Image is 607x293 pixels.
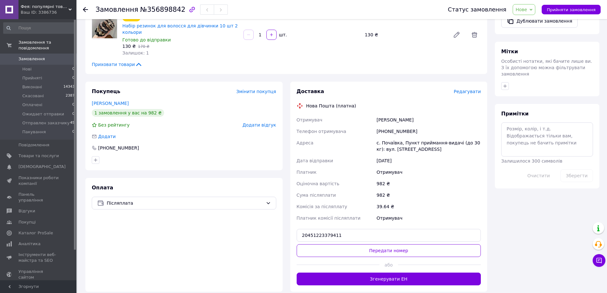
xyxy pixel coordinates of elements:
[92,185,113,191] span: Оплата
[18,164,66,170] span: [DEMOGRAPHIC_DATA]
[468,28,481,41] span: Видалити
[63,84,75,90] span: 14343
[122,37,171,42] span: Готово до відправки
[22,75,42,81] span: Прийняті
[375,126,482,137] div: [PHONE_NUMBER]
[277,32,287,38] div: шт.
[450,28,463,41] a: Редагувати
[92,15,117,38] img: Набір резинок для волосся для дівчинки 10 шт 2 кольори
[22,102,42,108] span: Оплачені
[242,122,276,128] span: Додати відгук
[297,117,322,122] span: Отримувач
[21,10,76,15] div: Ваш ID: 3386736
[3,22,75,34] input: Пошук
[138,44,149,49] span: 170 ₴
[501,59,592,77] span: Особисті нотатки, які бачите лише ви. З їх допомогою можна фільтрувати замовлення
[593,254,605,267] button: Чат з покупцем
[297,170,317,175] span: Платник
[18,192,59,203] span: Панель управління
[18,40,76,51] span: Замовлення та повідомлення
[72,75,75,81] span: 0
[375,178,482,189] div: 982 ₴
[362,30,448,39] div: 130 ₴
[375,212,482,224] div: Отримувач
[375,155,482,166] div: [DATE]
[122,44,136,49] span: 130 ₴
[122,23,238,35] a: Набір резинок для волосся для дівчинки 10 шт 2 кольори
[501,158,562,164] span: Залишилося 300 символів
[122,50,149,55] span: Залишок: 1
[501,48,518,55] span: Мітки
[501,111,529,117] span: Примітки
[83,6,88,13] div: Повернутися назад
[18,142,49,148] span: Повідомлення
[18,153,59,159] span: Товари та послуги
[98,122,130,128] span: Без рейтингу
[297,88,324,94] span: Доставка
[297,273,481,285] button: Згенерувати ЕН
[297,129,346,134] span: Телефон отримувача
[22,93,44,99] span: Скасовані
[375,189,482,201] div: 982 ₴
[375,201,482,212] div: 39.64 ₴
[18,269,59,280] span: Управління сайтом
[454,89,481,94] span: Редагувати
[236,89,276,94] span: Змінити покупця
[72,66,75,72] span: 0
[92,109,164,117] div: 1 замовлення у вас на 982 ₴
[297,204,347,209] span: Комісія за післяплату
[72,129,75,135] span: 0
[72,111,75,117] span: 0
[305,103,358,109] div: Нова Пошта (платна)
[22,120,69,126] span: Отправлен заказчику
[297,193,336,198] span: Сума післяплати
[18,175,59,187] span: Показники роботи компанії
[379,262,398,268] span: або
[297,181,339,186] span: Оціночна вартість
[92,61,142,68] span: Приховати товари
[542,5,601,14] button: Прийняти замовлення
[92,88,120,94] span: Покупець
[297,244,481,257] button: Передати номер
[375,137,482,155] div: с. Почаївка, Пункт приймання-видачі (до 30 кг): вул. [STREET_ADDRESS]
[18,208,35,214] span: Відгуки
[297,158,333,163] span: Дата відправки
[516,7,527,12] span: Нове
[297,229,481,242] input: Номер експрес-накладної
[297,216,361,221] span: Платник комісії післяплати
[297,140,314,145] span: Адреса
[98,134,116,139] span: Додати
[501,14,578,28] button: Дублювати замовлення
[18,56,45,62] span: Замовлення
[22,111,64,117] span: Ожидает отправки
[22,66,32,72] span: Нові
[547,7,596,12] span: Прийняти замовлення
[96,6,138,13] span: Замовлення
[375,114,482,126] div: [PERSON_NAME]
[21,4,69,10] span: Фея: популярні товари в інтернеті
[22,84,42,90] span: Виконані
[448,6,507,13] div: Статус замовлення
[22,129,46,135] span: Пакування
[18,241,40,247] span: Аналітика
[18,219,36,225] span: Покупці
[66,93,75,99] span: 2387
[92,101,129,106] a: [PERSON_NAME]
[140,6,185,13] span: №356898842
[18,252,59,263] span: Інструменти веб-майстра та SEO
[98,145,140,151] div: [PHONE_NUMBER]
[72,102,75,108] span: 0
[107,200,263,207] span: Післяплата
[70,120,75,126] span: 45
[18,230,53,236] span: Каталог ProSale
[375,166,482,178] div: Отримувач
